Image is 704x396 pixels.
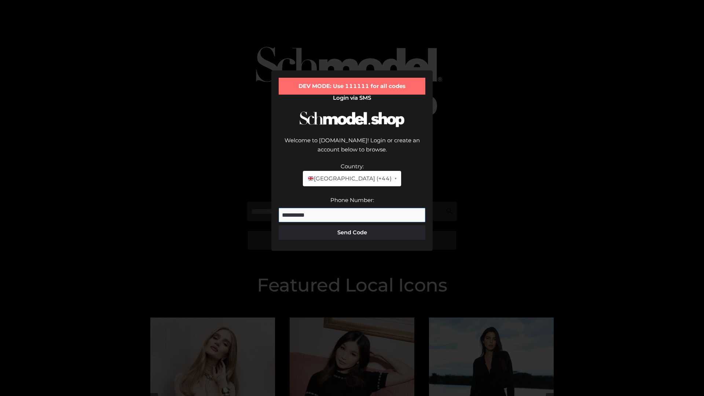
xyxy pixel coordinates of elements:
[330,197,374,203] label: Phone Number:
[341,163,364,170] label: Country:
[279,95,425,101] h2: Login via SMS
[279,78,425,95] div: DEV MODE: Use 111111 for all codes
[307,174,391,183] span: [GEOGRAPHIC_DATA] (+44)
[297,105,407,134] img: Schmodel Logo
[279,225,425,240] button: Send Code
[279,136,425,162] div: Welcome to [DOMAIN_NAME]! Login or create an account below to browse.
[308,176,313,181] img: 🇬🇧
